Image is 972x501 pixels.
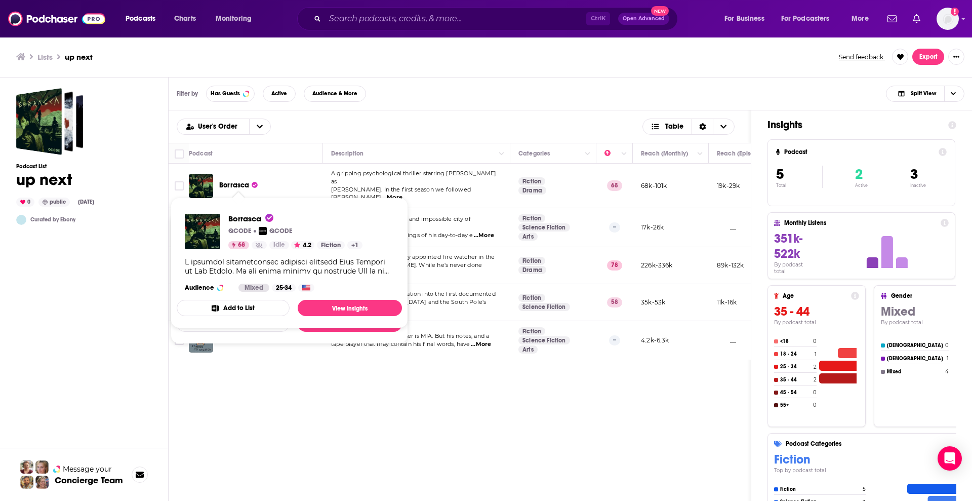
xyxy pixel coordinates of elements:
button: open menu [844,11,881,27]
p: Active [855,183,868,188]
span: A gripping psychological thriller starring [PERSON_NAME] as [331,170,497,185]
img: Jon Profile [20,476,33,489]
span: [PERSON_NAME] is a newly appointed fire watcher in the [331,253,495,260]
h4: 0 [813,389,817,396]
div: Sort Direction [692,119,713,134]
button: Send feedback. [836,53,888,61]
h3: Lists [37,52,53,62]
h4: 0 [813,338,817,344]
div: Reach (Episode) [717,147,764,160]
span: murder on [GEOGRAPHIC_DATA] and the South Pole's Amun [331,298,486,314]
h1: up next [16,170,98,189]
span: Ctrl K [586,12,610,25]
p: 58 [607,297,622,307]
button: Column Actions [582,147,594,160]
span: 351k-522k [774,231,802,261]
p: 226k-336k [641,261,673,269]
button: Has Guests [206,86,255,102]
p: 89k-132k [717,261,744,269]
img: Borrasca [189,174,213,198]
h4: [DEMOGRAPHIC_DATA] [887,356,945,362]
span: For Business [724,12,764,26]
button: Open AdvancedNew [618,13,669,25]
button: open menu [118,11,169,27]
img: Barbara Profile [35,476,49,489]
span: Idle [273,240,285,250]
span: Open Advanced [623,16,665,21]
h4: 35 - 44 [780,377,812,383]
a: 68 [228,241,249,249]
button: open menu [209,11,265,27]
p: 17k-26k [641,223,664,232]
div: Reach (Monthly) [641,147,688,160]
p: QCODE [228,227,251,235]
h4: 1 [947,355,949,362]
button: open menu [717,11,777,27]
span: Borrasca [228,214,273,223]
span: Active [271,91,287,96]
button: Column Actions [694,147,706,160]
h4: [DEMOGRAPHIC_DATA] [887,342,943,349]
span: up next [16,88,83,155]
a: Fiction [317,241,345,249]
h4: 25 - 34 [780,364,812,370]
button: Show profile menu [937,8,959,30]
p: -- [609,335,620,345]
span: Monitoring [216,12,252,26]
p: Inactive [910,183,926,188]
p: 19k-29k [717,181,740,190]
a: Fiction [518,294,545,302]
button: Choose View [886,86,964,102]
h4: Mixed [887,369,943,375]
span: What begins as an investigation into the first documented [331,290,496,297]
h4: Monthly Listens [784,219,936,226]
p: Total [776,183,822,188]
h3: 35 - 44 [774,304,859,319]
p: -- [609,222,620,233]
div: Categories [518,147,550,160]
span: Table [665,123,683,130]
h3: Fiction [774,452,965,467]
div: [DATE] [74,198,98,206]
h2: Choose View [642,119,735,135]
span: Message your [63,464,112,474]
span: 2 [855,166,863,183]
p: __ [717,336,736,344]
p: 11k-16k [717,298,737,306]
h3: up next [65,52,93,62]
p: 35k-53k [641,298,665,306]
h3: Concierge Team [55,475,123,485]
a: Science Fiction [518,223,570,232]
button: open menu [249,119,270,134]
a: Science Fiction [518,336,570,344]
h4: 55+ [780,402,811,408]
h4: Age [783,292,847,299]
h4: By podcast total [774,319,859,326]
a: Drama [518,186,546,195]
span: Podcasts [126,12,155,26]
p: 68 [607,180,622,190]
h4: 18 - 24 [780,351,813,357]
h3: Podcast List [16,163,98,170]
a: Fiction [518,214,545,222]
span: ...More [471,340,491,349]
span: Borrasca [219,181,249,189]
span: 5 [776,166,784,183]
h4: 4 [945,368,949,375]
a: Curated by Ebony [30,216,75,223]
span: [PERSON_NAME] lab partner is MIA. But his notes, and a [331,332,489,339]
button: Export [912,49,944,65]
h3: Filter by [177,90,198,97]
img: Podchaser - Follow, Share and Rate Podcasts [8,9,105,28]
h2: Choose List sort [177,119,271,135]
span: [PERSON_NAME]. In the first season we followed [PERSON_NAME] [331,186,471,201]
h4: Fiction [780,486,861,492]
h4: Podcast Categories [786,440,953,447]
h3: Audience [185,284,230,292]
span: 3 [910,166,918,183]
span: Audience & More [312,91,357,96]
div: public [38,198,70,207]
